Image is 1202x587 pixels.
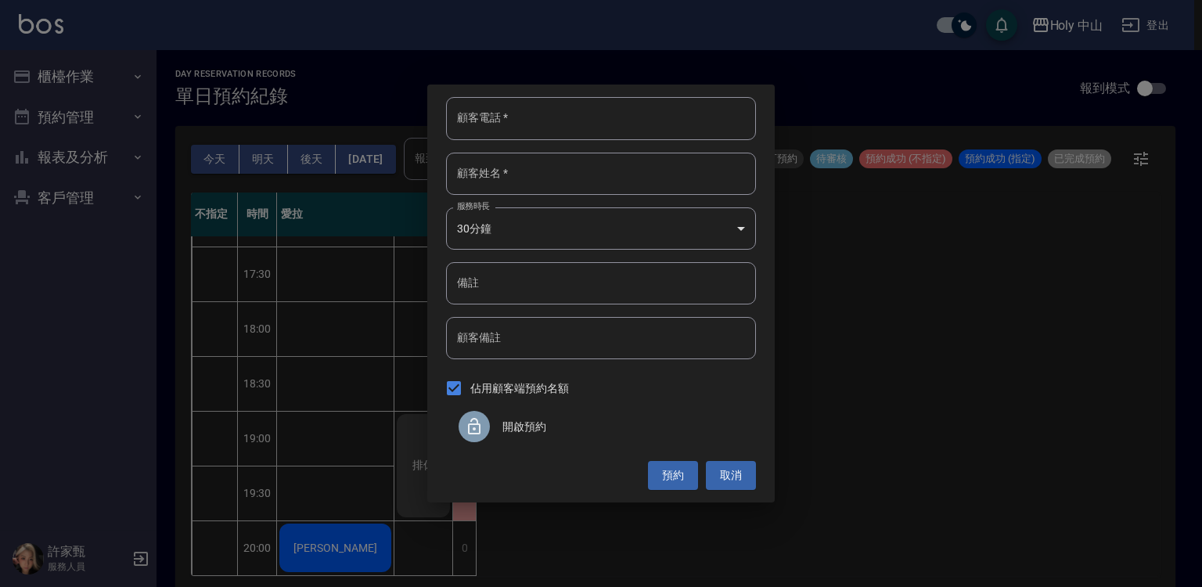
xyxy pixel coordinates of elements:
[446,405,756,448] div: 開啟預約
[446,207,756,250] div: 30分鐘
[648,461,698,490] button: 預約
[502,419,743,435] span: 開啟預約
[706,461,756,490] button: 取消
[470,380,569,397] span: 佔用顧客端預約名額
[457,200,490,212] label: 服務時長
